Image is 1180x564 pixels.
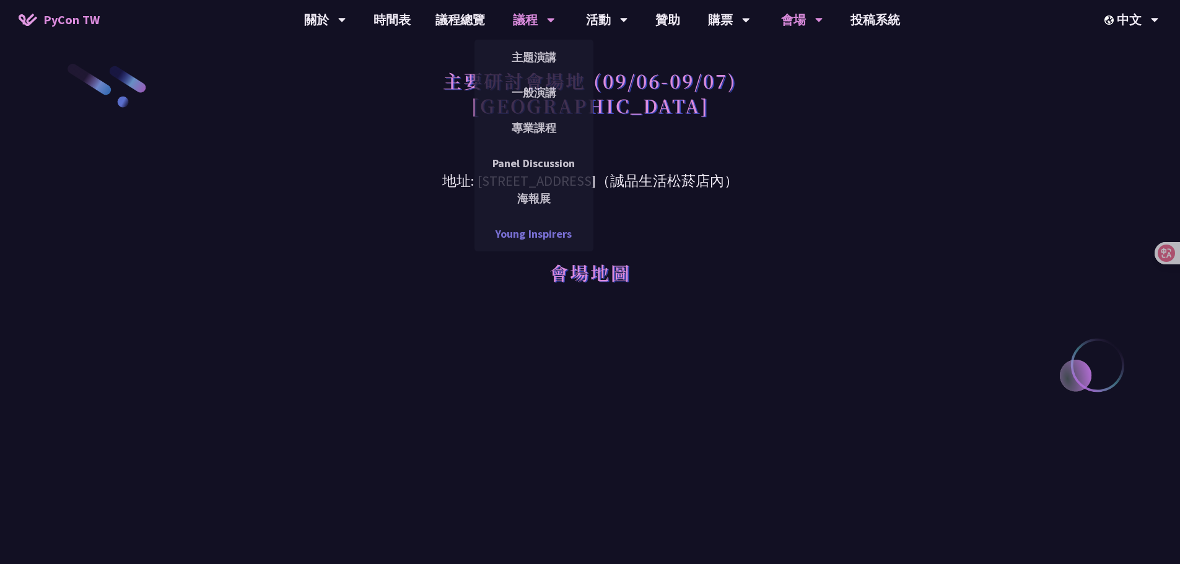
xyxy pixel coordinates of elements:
[474,113,593,142] a: 專業課程
[474,184,593,213] a: 海報展
[474,149,593,178] a: Panel Discussion
[6,4,112,35] a: PyCon TW
[474,219,593,248] a: Young Inspirers
[19,14,37,26] img: Home icon of PyCon TW 2025
[474,43,593,72] a: 主題演講
[443,62,737,124] h1: 主要研討會場地 (09/06-09/07) [GEOGRAPHIC_DATA]
[1104,15,1117,25] img: Locale Icon
[268,152,912,192] h3: 地址: [STREET_ADDRESS]（誠品生活松菸店內）
[474,78,593,107] a: 一般演講
[43,11,100,29] span: PyCon TW
[549,254,631,291] h1: 會場地圖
